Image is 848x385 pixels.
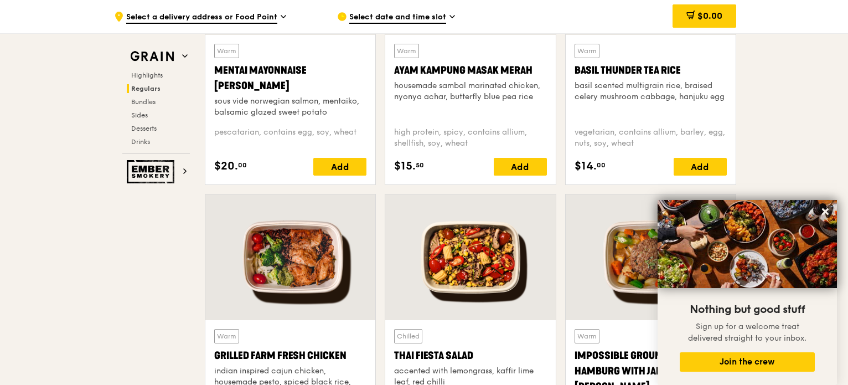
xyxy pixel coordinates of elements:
div: Warm [214,44,239,58]
span: Nothing but good stuff [690,303,805,316]
span: 00 [597,161,606,170]
div: Ayam Kampung Masak Merah [394,63,546,78]
div: Grilled Farm Fresh Chicken [214,348,366,363]
div: pescatarian, contains egg, soy, wheat [214,127,366,149]
span: Sign up for a welcome treat delivered straight to your inbox. [688,322,806,343]
span: Bundles [131,98,156,106]
span: Desserts [131,125,157,132]
span: 50 [416,161,424,170]
div: basil scented multigrain rice, braised celery mushroom cabbage, hanjuku egg [575,80,727,102]
div: high protein, spicy, contains allium, shellfish, soy, wheat [394,127,546,149]
div: Thai Fiesta Salad [394,348,546,363]
img: DSC07876-Edit02-Large.jpeg [658,200,837,288]
button: Join the crew [680,352,815,372]
div: vegetarian, contains allium, barley, egg, nuts, soy, wheat [575,127,727,149]
button: Close [816,203,834,220]
span: $15. [394,158,416,174]
span: Drinks [131,138,150,146]
div: Basil Thunder Tea Rice [575,63,727,78]
div: Mentai Mayonnaise [PERSON_NAME] [214,63,366,94]
span: $14. [575,158,597,174]
div: Warm [575,44,599,58]
div: sous vide norwegian salmon, mentaiko, balsamic glazed sweet potato [214,96,366,118]
div: Warm [575,329,599,343]
div: Add [674,158,727,176]
span: Highlights [131,71,163,79]
span: Select a delivery address or Food Point [126,12,277,24]
span: Select date and time slot [349,12,446,24]
div: Add [494,158,547,176]
img: Ember Smokery web logo [127,160,178,183]
span: $0.00 [697,11,722,21]
div: Chilled [394,329,422,343]
div: Warm [214,329,239,343]
div: Warm [394,44,419,58]
div: housemade sambal marinated chicken, nyonya achar, butterfly blue pea rice [394,80,546,102]
img: Grain web logo [127,47,178,66]
span: Regulars [131,85,161,93]
span: 00 [238,161,247,170]
span: Sides [131,111,148,119]
div: Add [313,158,366,176]
span: $20. [214,158,238,174]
